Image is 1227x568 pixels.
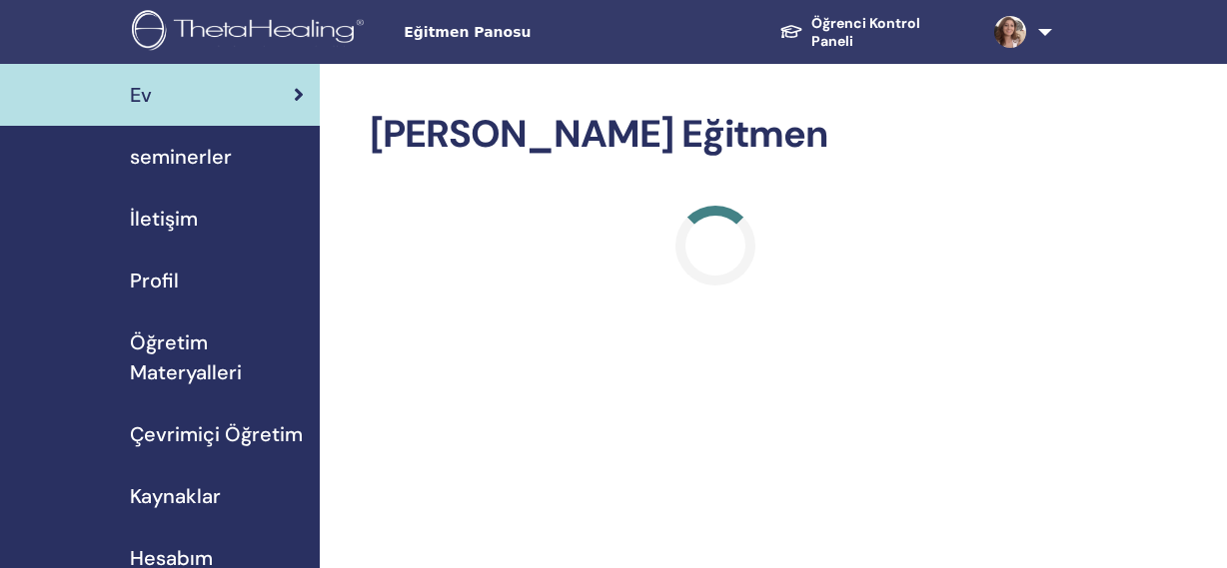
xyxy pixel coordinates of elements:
[130,327,304,387] span: Öğretim Materyalleri
[130,80,152,110] span: Ev
[132,10,371,55] img: logo.png
[994,16,1026,48] img: default.jpg
[130,204,198,234] span: İletişim
[763,5,978,60] a: Öğrenci Kontrol Paneli
[130,419,303,449] span: Çevrimiçi Öğretim
[130,481,221,511] span: Kaynaklar
[130,142,232,172] span: seminerler
[779,23,803,39] img: graduation-cap-white.svg
[370,112,1060,158] h2: [PERSON_NAME] Eğitmen
[404,22,703,43] span: Eğitmen Panosu
[130,266,179,295] span: Profil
